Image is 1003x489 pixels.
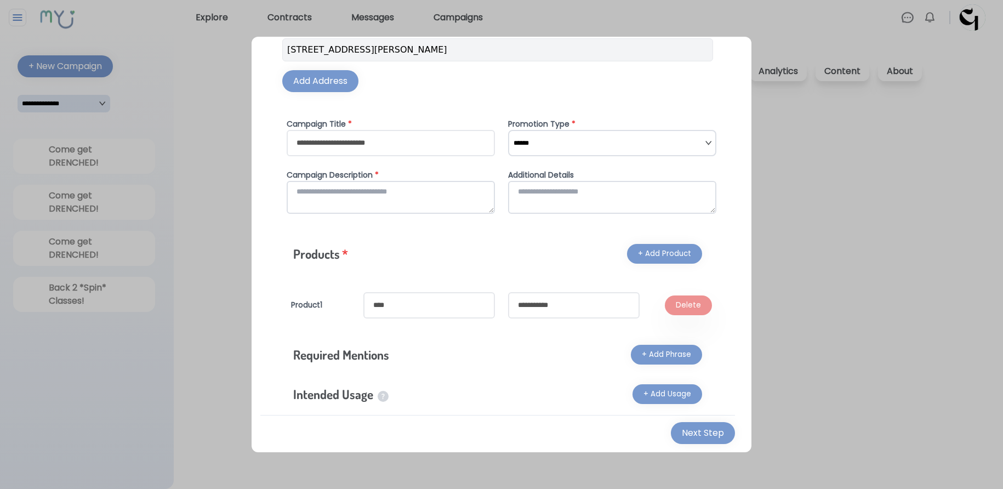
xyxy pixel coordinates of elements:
h4: Product 1 [291,300,350,311]
button: + Add Usage [632,384,702,404]
div: Next Step [682,427,724,440]
h4: Additional Details [508,169,716,181]
div: [STREET_ADDRESS][PERSON_NAME] [282,38,713,61]
div: Delete [676,300,701,311]
button: Next Step [671,422,735,444]
h4: Intended Usage [293,385,389,403]
span: ? [378,391,389,402]
div: + Add Usage [643,389,691,400]
h4: Required Mentions [293,346,389,363]
button: + Add Product [627,244,702,264]
button: Delete [665,295,712,315]
div: + Add Phrase [642,349,691,360]
h4: Promotion Type [508,118,716,130]
h4: Campaign Title [287,118,495,130]
div: + Add Product [638,248,691,259]
button: + Add Phrase [631,345,702,365]
h4: Products [293,245,348,263]
h4: Campaign Description [287,169,495,181]
div: Add Address [293,75,347,88]
button: Add Address [282,70,358,92]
